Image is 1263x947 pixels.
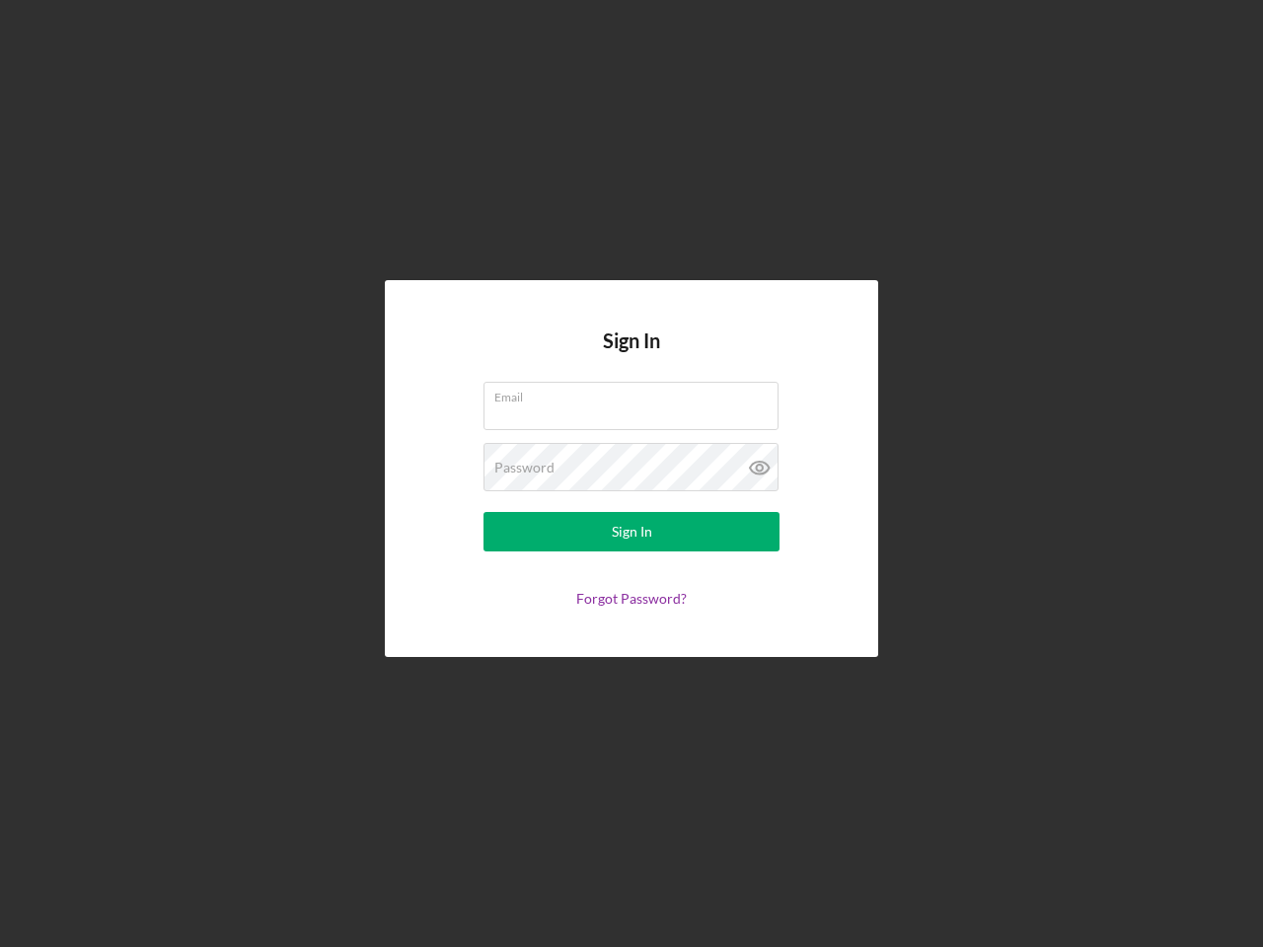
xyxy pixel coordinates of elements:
[494,383,779,404] label: Email
[494,460,555,475] label: Password
[576,590,687,607] a: Forgot Password?
[483,512,780,551] button: Sign In
[612,512,652,551] div: Sign In
[603,329,660,382] h4: Sign In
